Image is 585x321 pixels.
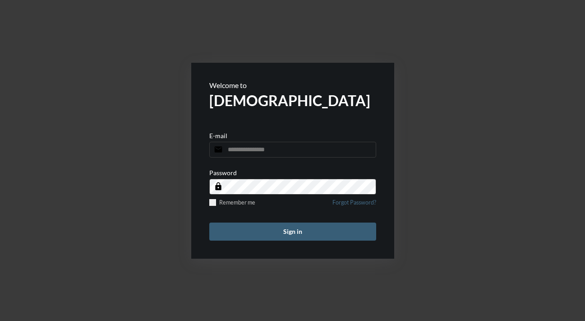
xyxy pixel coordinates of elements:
p: Password [209,169,237,177]
h2: [DEMOGRAPHIC_DATA] [209,92,376,109]
a: Forgot Password? [332,199,376,211]
p: Welcome to [209,81,376,89]
button: Sign in [209,223,376,241]
label: Remember me [209,199,255,206]
p: E-mail [209,132,227,140]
